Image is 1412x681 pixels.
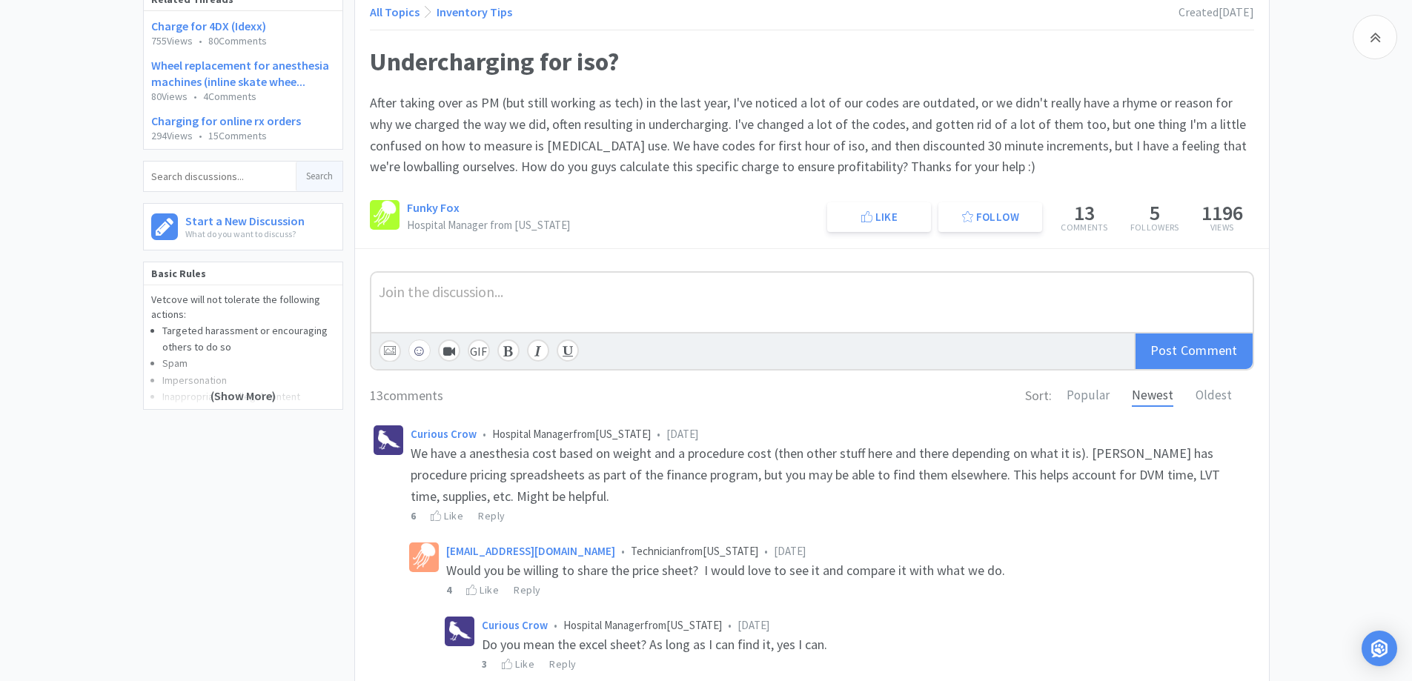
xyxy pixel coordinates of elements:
p: 755 Views 80 Comments [151,36,335,47]
h5: 1196 [1201,202,1243,223]
a: All Topics [370,4,420,19]
div: (Show More) [144,350,342,409]
button: Follow [938,202,1042,232]
span: We have a anesthesia cost based on weight and a procedure cost (then other stuff here and there d... [411,445,1223,505]
p: Followers [1130,223,1179,232]
span: Would you be willing to share the price sheet? I would love to see it and compare it with what we... [446,562,1005,579]
h6: Start a New Discussion [185,211,305,227]
a: Curious Crow [411,427,477,441]
h6: 13 comments [370,385,443,407]
div: Technician from [US_STATE] [446,542,1250,560]
span: • [728,618,732,632]
p: Vetcove will not tolerate the following actions: [151,293,335,322]
span: [DATE] [738,618,769,632]
span: • [199,34,202,47]
strong: 4 [446,583,452,597]
strong: 6 [411,509,417,522]
h5: 5 [1130,202,1179,223]
span: • [657,427,660,441]
span: • [554,618,557,632]
li: Targeted harassment or encouraging others to do so [162,322,335,356]
div: Hospital Manager from [US_STATE] [482,617,1250,634]
a: Curious Crow [482,618,548,632]
button: Search [296,162,342,191]
button: ☺ [408,339,431,362]
div: Post [1134,333,1253,369]
strong: 3 [482,657,488,671]
div: Open Intercom Messenger [1362,631,1397,666]
div: Like [502,656,534,672]
h5: 13 [1061,202,1107,223]
span: • [621,544,625,558]
span: • [483,427,486,441]
span: • [199,129,202,142]
div: Reply [478,508,506,524]
a: Wheel replacement for anesthesia machines (inline skate whee... [151,58,329,89]
div: Hospital Manager from [US_STATE] [411,425,1250,443]
span: Created [DATE] [1179,4,1254,19]
span: Comment [1181,342,1238,359]
span: Do you mean the excel sheet? As long as I can find it, yes I can. [482,636,827,653]
p: 80 Views 4 Comments [151,91,335,102]
button: Like [827,202,931,232]
span: • [193,90,197,103]
a: Start a New DiscussionWhat do you want to discuss? [143,203,343,250]
p: 294 Views 15 Comments [151,130,335,142]
a: Charge for 4DX (Idexx) [151,19,266,33]
input: Search discussions... [144,162,296,191]
p: Views [1201,223,1243,232]
span: [DATE] [774,544,806,558]
p: What do you want to discuss? [185,227,305,241]
h1: Undercharging for iso? [370,45,1254,78]
div: Newest [1132,385,1173,407]
div: Popular [1067,385,1110,407]
div: Oldest [1196,385,1232,407]
div: Like [466,582,499,598]
a: Funky Fox [407,200,460,215]
div: Reply [549,656,577,672]
span: • [764,544,768,558]
a: Charging for online rx orders [151,113,301,128]
a: [EMAIL_ADDRESS][DOMAIN_NAME] [446,544,615,558]
div: GIF [468,339,490,362]
h6: Sort: [1025,385,1052,407]
h5: Basic Rules [144,262,342,285]
span: [DATE] [666,427,698,441]
span: After taking over as PM (but still working as tech) in the last year, I've noticed a lot of our c... [370,94,1250,175]
p: Comments [1061,223,1107,232]
a: Inventory Tips [437,4,512,19]
div: Like [431,508,463,524]
div: Reply [514,582,541,598]
p: Hospital Manager from [US_STATE] [407,219,570,230]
